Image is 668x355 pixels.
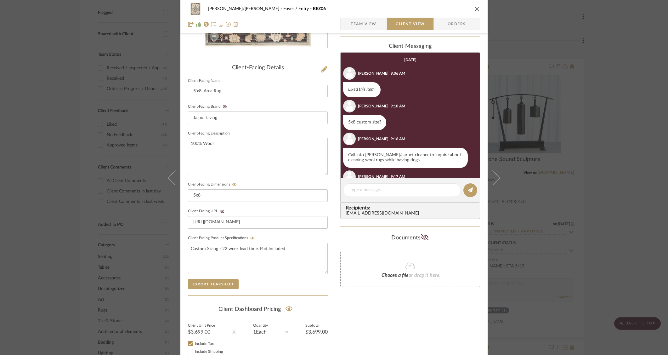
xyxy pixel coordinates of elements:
[340,233,480,243] div: Documents
[218,209,226,214] button: Client-Facing URL
[343,67,356,80] img: user_avatar.png
[195,342,214,346] span: Include Tax
[343,170,356,183] img: user_avatar.png
[188,105,229,109] label: Client-Facing Brand
[253,329,268,335] div: 1 Each
[391,71,405,76] div: 9:06 AM
[233,22,238,27] img: Remove from project
[188,279,239,289] button: Export Tearsheet
[232,328,235,336] div: X
[343,82,381,97] div: Liked this item.
[188,182,239,187] label: Client-Facing Dimensions
[396,18,425,30] span: Client View
[358,136,388,142] div: [PERSON_NAME]
[188,302,328,317] div: Client Dashboard Pricing
[285,328,288,336] div: =
[305,324,328,327] label: Subtotal
[283,7,313,11] span: Foyer / Entry
[343,148,468,168] div: Call into [PERSON_NAME]/carpet cleaner to inquire about cleaning wool rugs while having dogs.
[382,273,409,278] span: Choose a file
[305,329,328,335] div: $3,699.00
[188,79,220,83] label: Client-Facing Name
[474,6,480,12] button: close
[409,273,441,278] span: or drag it here.
[441,18,473,30] span: Orders
[188,209,226,214] label: Client-Facing URL
[208,7,283,11] span: [PERSON_NAME]/[PERSON_NAME]
[358,174,388,180] div: [PERSON_NAME]
[188,3,203,15] img: 5dfb61b1-3e56-4ba2-bbc7-0b1d9c5ff745_48x40.jpg
[343,100,356,112] img: user_avatar.png
[391,103,405,109] div: 9:10 AM
[230,182,239,187] button: Client-Facing Dimensions
[188,329,215,335] div: $3,699.00
[340,43,480,50] div: client Messaging
[358,103,388,109] div: [PERSON_NAME]
[404,58,416,62] div: [DATE]
[351,18,376,30] span: Team View
[343,115,386,130] div: 5x8 custom size?
[221,105,229,109] button: Client-Facing Brand
[188,189,328,202] input: Enter item dimensions
[343,133,356,145] img: user_avatar.png
[248,236,257,240] button: Client-Facing Product Specifications
[253,324,268,327] label: Quantity
[188,65,328,72] div: Client-Facing Details
[391,136,405,142] div: 9:16 AM
[313,7,326,11] span: REZ06
[195,350,223,353] span: Include Shipping
[346,205,477,211] span: Recipients:
[188,216,328,229] input: Enter item URL
[188,324,215,327] label: Client Unit Price
[188,85,328,97] input: Enter Client-Facing Item Name
[358,71,388,76] div: [PERSON_NAME]
[188,236,257,240] label: Client-Facing Product Specifications
[391,174,405,180] div: 9:17 AM
[188,132,230,135] label: Client-Facing Description
[346,211,477,216] div: [EMAIL_ADDRESS][DOMAIN_NAME]
[188,112,328,124] input: Enter Client-Facing Brand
